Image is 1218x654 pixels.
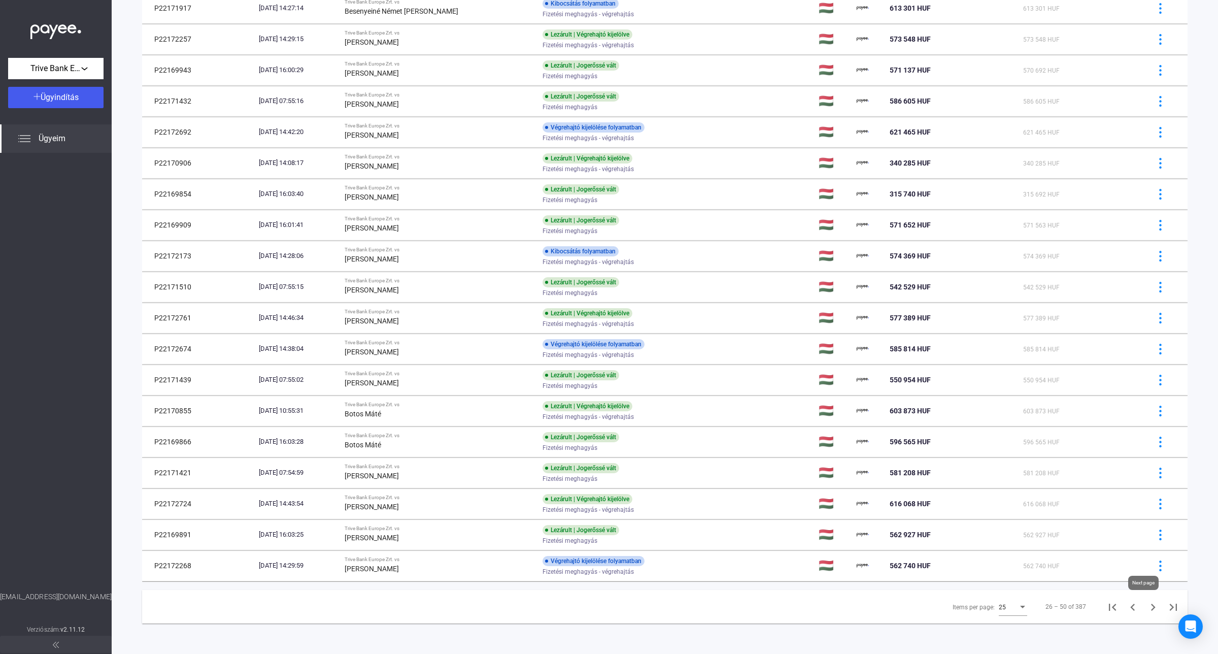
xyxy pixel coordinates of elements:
[8,87,104,108] button: Ügyindítás
[543,566,634,578] span: Fizetési meghagyás - végrehajtás
[345,123,534,129] div: Trive Bank Europe Zrt. vs
[1155,282,1166,292] img: more-blue
[890,314,931,322] span: 577 389 HUF
[259,220,336,230] div: [DATE] 16:01:41
[543,153,632,163] div: Lezárult | Végrehajtó kijelölve
[543,194,597,206] span: Fizetési meghagyás
[142,117,255,147] td: P22172692
[345,371,534,377] div: Trive Bank Europe Zrt. vs
[543,132,634,144] span: Fizetési meghagyás - végrehajtás
[1155,437,1166,447] img: more-blue
[1123,597,1143,617] button: Previous page
[1149,338,1171,359] button: more-blue
[33,93,41,100] img: plus-white.svg
[259,406,336,416] div: [DATE] 10:55:31
[142,334,255,364] td: P22172674
[345,433,534,439] div: Trive Bank Europe Zrt. vs
[543,225,597,237] span: Fizetési meghagyás
[142,396,255,426] td: P22170855
[1149,555,1171,576] button: more-blue
[1149,400,1171,421] button: more-blue
[543,39,634,51] span: Fizetési meghagyás - végrehajtás
[1149,276,1171,298] button: more-blue
[890,438,931,446] span: 596 565 HUF
[1023,160,1060,167] span: 340 285 HUF
[1023,532,1060,539] span: 562 927 HUF
[1149,524,1171,545] button: more-blue
[1155,127,1166,138] img: more-blue
[142,24,255,54] td: P22172257
[815,86,853,116] td: 🇭🇺
[543,411,634,423] span: Fizetési meghagyás - végrehajtás
[857,405,869,417] img: payee-logo
[345,317,399,325] strong: [PERSON_NAME]
[345,557,534,563] div: Trive Bank Europe Zrt. vs
[345,472,399,480] strong: [PERSON_NAME]
[1023,408,1060,415] span: 603 873 HUF
[345,224,399,232] strong: [PERSON_NAME]
[890,500,931,508] span: 616 068 HUF
[543,256,634,268] span: Fizetési meghagyás - végrehajtás
[142,457,255,488] td: P22171421
[259,127,336,137] div: [DATE] 14:42:20
[543,473,597,485] span: Fizetési meghagyás
[1155,65,1166,76] img: more-blue
[815,488,853,519] td: 🇭🇺
[142,365,255,395] td: P22171439
[857,281,869,293] img: payee-logo
[815,272,853,302] td: 🇭🇺
[890,469,931,477] span: 581 208 HUF
[815,117,853,147] td: 🇭🇺
[345,534,399,542] strong: [PERSON_NAME]
[543,215,619,225] div: Lezárult | Jogerőssé vált
[345,495,534,501] div: Trive Bank Europe Zrt. vs
[142,303,255,333] td: P22172761
[259,3,336,13] div: [DATE] 14:27:14
[1149,245,1171,267] button: more-blue
[890,407,931,415] span: 603 873 HUF
[543,60,619,71] div: Lezárult | Jogerőssé vált
[53,642,59,648] img: arrow-double-left-grey.svg
[543,8,634,20] span: Fizetési meghagyás - végrehajtás
[345,255,399,263] strong: [PERSON_NAME]
[259,437,336,447] div: [DATE] 16:03:28
[345,193,399,201] strong: [PERSON_NAME]
[815,365,853,395] td: 🇭🇺
[1023,377,1060,384] span: 550 954 HUF
[345,216,534,222] div: Trive Bank Europe Zrt. vs
[1149,59,1171,81] button: more-blue
[857,529,869,541] img: payee-logo
[142,179,255,209] td: P22169854
[543,504,634,516] span: Fizetési meghagyás - végrehajtás
[60,626,85,633] strong: v2.11.12
[142,519,255,550] td: P22169891
[857,436,869,448] img: payee-logo
[857,374,869,386] img: payee-logo
[345,348,399,356] strong: [PERSON_NAME]
[890,159,931,167] span: 340 285 HUF
[1155,96,1166,107] img: more-blue
[345,131,399,139] strong: [PERSON_NAME]
[857,126,869,138] img: payee-logo
[1155,189,1166,200] img: more-blue
[259,313,336,323] div: [DATE] 14:46:34
[815,179,853,209] td: 🇭🇺
[857,157,869,169] img: payee-logo
[142,272,255,302] td: P22171510
[857,33,869,45] img: payee-logo
[543,318,634,330] span: Fizetési meghagyás - végrehajtás
[142,210,255,240] td: P22169909
[815,396,853,426] td: 🇭🇺
[1178,614,1203,639] div: Open Intercom Messenger
[142,550,255,581] td: P22172268
[543,463,619,473] div: Lezárult | Jogerőssé vált
[543,29,632,40] div: Lezárult | Végrehajtó kijelölve
[142,55,255,85] td: P22169943
[1149,121,1171,143] button: more-blue
[543,432,619,442] div: Lezárult | Jogerőssé vált
[142,488,255,519] td: P22172724
[815,55,853,85] td: 🇭🇺
[890,252,931,260] span: 574 369 HUF
[1155,375,1166,385] img: more-blue
[1155,313,1166,323] img: more-blue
